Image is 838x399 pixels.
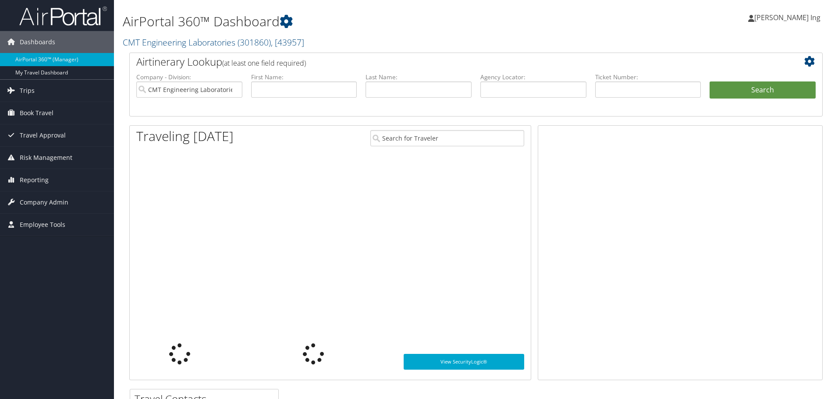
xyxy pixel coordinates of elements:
label: Company - Division: [136,73,242,81]
a: [PERSON_NAME] Ing [748,4,829,31]
h2: Airtinerary Lookup [136,54,758,69]
h1: AirPortal 360™ Dashboard [123,12,594,31]
label: Ticket Number: [595,73,701,81]
span: Risk Management [20,147,72,169]
span: (at least one field required) [222,58,306,68]
span: ( 301860 ) [238,36,271,48]
button: Search [710,81,816,99]
span: [PERSON_NAME] Ing [754,13,820,22]
span: Travel Approval [20,124,66,146]
input: Search for Traveler [370,130,524,146]
label: First Name: [251,73,357,81]
span: Book Travel [20,102,53,124]
h1: Traveling [DATE] [136,127,234,145]
span: , [ 43957 ] [271,36,304,48]
span: Trips [20,80,35,102]
span: Employee Tools [20,214,65,236]
a: View SecurityLogic® [404,354,524,370]
span: Company Admin [20,191,68,213]
span: Reporting [20,169,49,191]
img: airportal-logo.png [19,6,107,26]
span: Dashboards [20,31,55,53]
a: CMT Engineering Laboratories [123,36,304,48]
label: Last Name: [366,73,472,81]
label: Agency Locator: [480,73,586,81]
